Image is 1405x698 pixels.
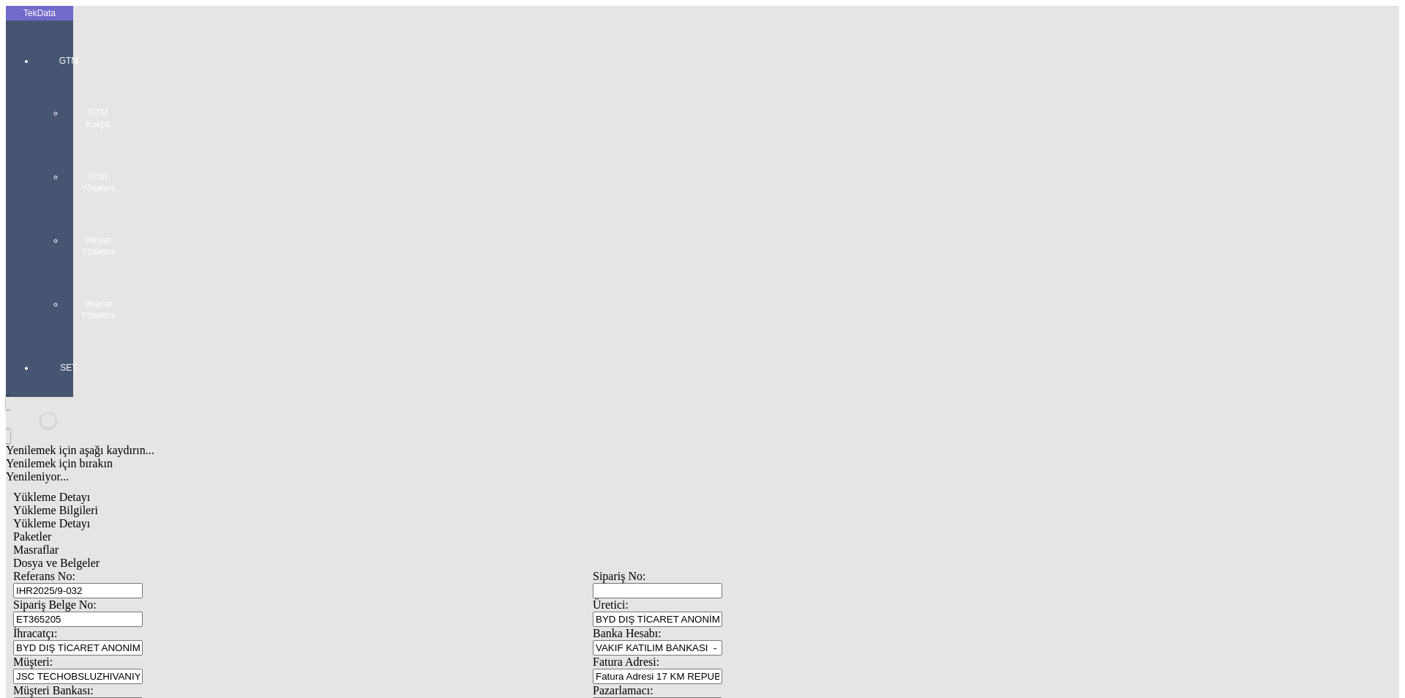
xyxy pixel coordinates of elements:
[593,570,645,582] span: Sipariş No:
[6,7,73,19] div: TekData
[47,55,91,67] span: GTM
[47,362,91,374] span: SET
[593,656,659,668] span: Fatura Adresi:
[6,457,1180,470] div: Yenilemek için bırakın
[76,171,120,194] span: Ürün Yönetimi
[593,598,629,611] span: Üretici:
[13,517,90,530] span: Yükleme Detayı
[76,107,120,130] span: GTM Kokpit
[593,684,653,697] span: Pazarlamacı:
[593,627,662,639] span: Banka Hesabı:
[6,444,1180,457] div: Yenilemek için aşağı kaydırın...
[13,557,100,569] span: Dosya ve Belgeler
[13,543,59,556] span: Masraflar
[76,298,120,322] span: İhracat Yönetimi
[13,684,94,697] span: Müşteri Bankası:
[13,504,98,516] span: Yükleme Bilgileri
[13,656,53,668] span: Müşteri:
[6,470,1180,483] div: Yenileniyor...
[13,598,97,611] span: Sipariş Belge No:
[13,491,90,503] span: Yükleme Detayı
[76,234,120,258] span: Hesap Yönetimi
[13,570,75,582] span: Referans No:
[13,627,57,639] span: İhracatçı:
[13,530,51,543] span: Paketler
